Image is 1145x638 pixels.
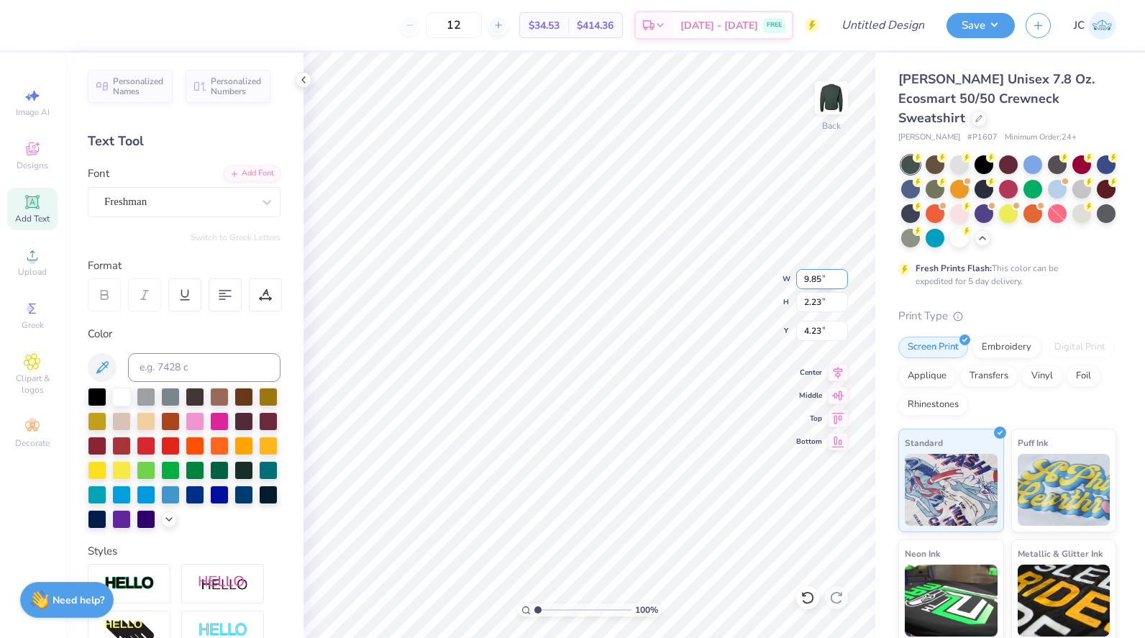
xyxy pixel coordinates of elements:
[88,326,280,342] div: Color
[1022,365,1062,387] div: Vinyl
[18,266,47,278] span: Upload
[1067,365,1100,387] div: Foil
[7,373,58,396] span: Clipart & logos
[128,353,280,382] input: e.g. 7428 c
[796,437,822,447] span: Bottom
[1074,12,1116,40] a: JC
[898,365,956,387] div: Applique
[17,160,48,171] span: Designs
[88,543,280,560] div: Styles
[905,565,998,637] img: Neon Ink
[224,165,280,182] div: Add Font
[88,132,280,151] div: Text Tool
[1018,435,1048,450] span: Puff Ink
[767,20,782,30] span: FREE
[960,365,1018,387] div: Transfers
[796,414,822,424] span: Top
[577,18,613,33] span: $414.36
[905,435,943,450] span: Standard
[967,132,998,144] span: # P1607
[898,394,968,416] div: Rhinestones
[1045,337,1115,358] div: Digital Print
[905,546,940,561] span: Neon Ink
[1018,454,1110,526] img: Puff Ink
[905,454,998,526] img: Standard
[898,308,1116,324] div: Print Type
[946,13,1015,38] button: Save
[191,232,280,243] button: Switch to Greek Letters
[529,18,560,33] span: $34.53
[898,132,960,144] span: [PERSON_NAME]
[22,319,44,331] span: Greek
[822,119,841,132] div: Back
[1018,546,1103,561] span: Metallic & Glitter Ink
[15,437,50,449] span: Decorate
[635,603,658,616] span: 100 %
[88,258,282,274] div: Format
[1018,565,1110,637] img: Metallic & Glitter Ink
[88,165,109,182] label: Font
[796,368,822,378] span: Center
[53,593,104,607] strong: Need help?
[680,18,758,33] span: [DATE] - [DATE]
[916,262,1092,288] div: This color can be expedited for 5 day delivery.
[796,391,822,401] span: Middle
[1088,12,1116,40] img: Jadyn Crane
[113,76,164,96] span: Personalized Names
[211,76,262,96] span: Personalized Numbers
[1005,132,1077,144] span: Minimum Order: 24 +
[104,575,155,592] img: Stroke
[198,575,248,593] img: Shadow
[15,213,50,224] span: Add Text
[972,337,1041,358] div: Embroidery
[916,263,992,274] strong: Fresh Prints Flash:
[1074,17,1085,34] span: JC
[830,11,936,40] input: Untitled Design
[898,337,968,358] div: Screen Print
[16,106,50,118] span: Image AI
[898,70,1095,127] span: [PERSON_NAME] Unisex 7.8 Oz. Ecosmart 50/50 Crewneck Sweatshirt
[426,12,482,38] input: – –
[817,83,846,112] img: Back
